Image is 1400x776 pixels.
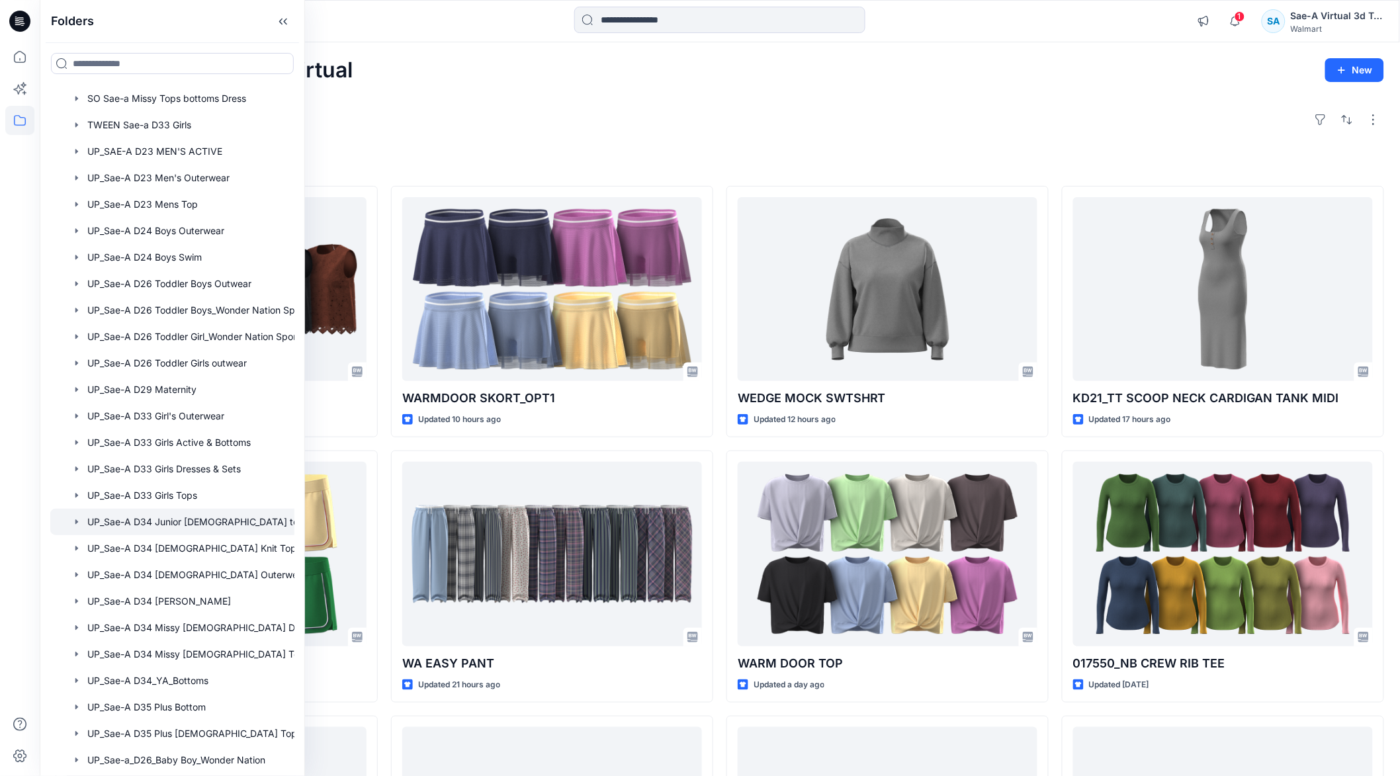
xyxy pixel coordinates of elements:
p: Updated 21 hours ago [418,678,500,692]
p: KD21_TT SCOOP NECK CARDIGAN TANK MIDI [1073,389,1373,408]
div: Walmart [1291,24,1383,34]
div: SA [1262,9,1286,33]
p: 017550_NB CREW RIB TEE [1073,654,1373,673]
a: KD21_TT SCOOP NECK CARDIGAN TANK MIDI [1073,197,1373,381]
p: Updated [DATE] [1089,678,1149,692]
p: Updated a day ago [754,678,824,692]
p: Updated 17 hours ago [1089,413,1171,427]
h4: Styles [56,157,1384,173]
p: Updated 10 hours ago [418,413,501,427]
a: WARMDOOR SKORT_OPT1 [402,197,702,381]
div: Sae-A Virtual 3d Team [1291,8,1383,24]
a: 017550_NB CREW RIB TEE [1073,462,1373,646]
p: WARMDOOR SKORT_OPT1 [402,389,702,408]
p: WEDGE MOCK SWTSHRT [738,389,1037,408]
p: WARM DOOR TOP [738,654,1037,673]
button: New [1325,58,1384,82]
a: WARM DOOR TOP [738,462,1037,646]
p: Updated 12 hours ago [754,413,836,427]
span: 1 [1235,11,1245,22]
p: WA EASY PANT [402,654,702,673]
a: WEDGE MOCK SWTSHRT [738,197,1037,381]
a: WA EASY PANT [402,462,702,646]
